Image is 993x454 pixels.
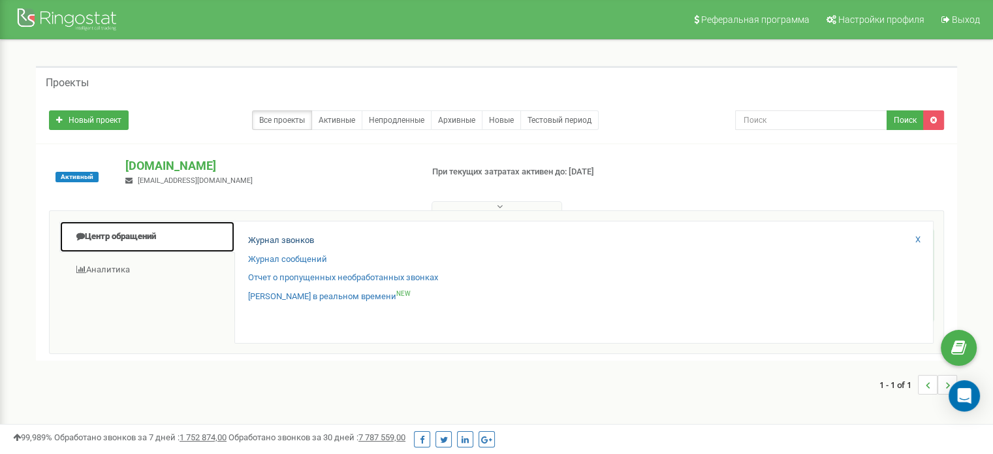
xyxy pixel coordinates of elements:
a: Новый проект [49,110,129,130]
a: Новые [482,110,521,130]
sup: NEW [396,290,411,297]
nav: ... [879,362,957,408]
a: Аналитика [59,254,235,286]
a: Центр обращений [59,221,235,253]
span: Обработано звонков за 30 дней : [229,432,405,442]
a: Непродленные [362,110,432,130]
button: Поиск [887,110,924,130]
span: Активный [55,172,99,182]
div: Open Intercom Messenger [949,380,980,412]
span: 1 - 1 of 1 [879,375,918,395]
span: Выход [952,14,980,25]
a: Журнал звонков [248,235,314,247]
a: Активные [311,110,362,130]
a: X [915,234,921,246]
span: Обработано звонков за 7 дней : [54,432,227,442]
a: Отчет о пропущенных необработанных звонках [248,272,438,284]
h5: Проекты [46,77,89,89]
a: Архивные [431,110,482,130]
p: При текущих затратах активен до: [DATE] [432,166,641,178]
u: 7 787 559,00 [358,432,405,442]
span: 99,989% [13,432,52,442]
span: [EMAIL_ADDRESS][DOMAIN_NAME] [138,176,253,185]
a: Все проекты [252,110,312,130]
u: 1 752 874,00 [180,432,227,442]
p: [DOMAIN_NAME] [125,157,411,174]
span: Реферальная программа [701,14,810,25]
input: Поиск [735,110,887,130]
a: [PERSON_NAME] в реальном времениNEW [248,291,411,303]
a: Журнал сообщений [248,253,327,266]
span: Настройки профиля [838,14,924,25]
a: Тестовый период [520,110,599,130]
